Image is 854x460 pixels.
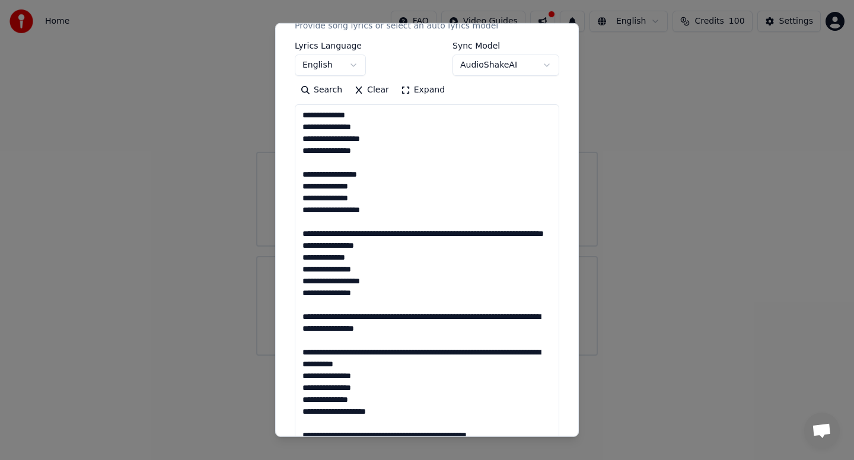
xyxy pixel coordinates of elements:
button: Search [295,81,348,100]
button: Clear [348,81,395,100]
label: Lyrics Language [295,41,366,50]
button: Expand [395,81,451,100]
label: Sync Model [453,41,559,50]
p: Provide song lyrics or select an auto lyrics model [295,20,498,32]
